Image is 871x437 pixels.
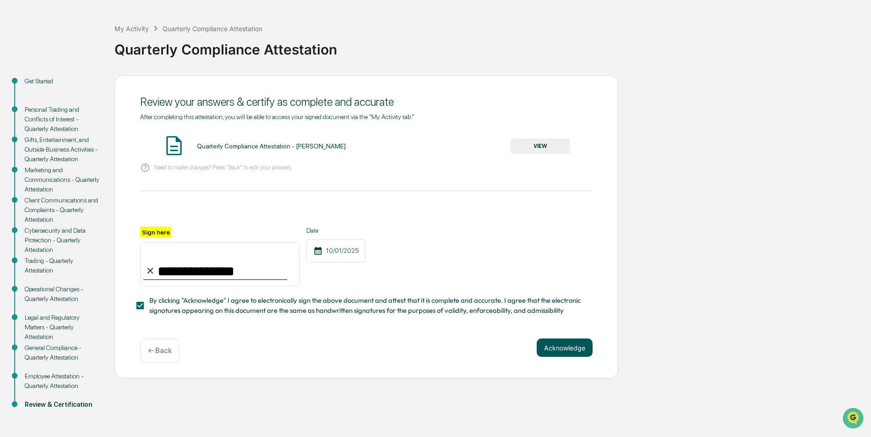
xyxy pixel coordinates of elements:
label: Date [306,227,365,234]
span: Preclearance [18,115,59,125]
div: Start new chat [31,70,150,79]
p: How can we help? [9,19,167,34]
div: Legal and Regulatory Matters - Quarterly Attestation [25,313,100,342]
p: ← Back [148,346,172,355]
div: Get Started [25,76,100,86]
p: Need to make changes? Press "Back" to edit your answers [154,164,291,171]
img: Document Icon [163,134,185,157]
div: My Activity [114,25,149,33]
a: 🖐️Preclearance [5,112,63,128]
div: 🖐️ [9,116,16,124]
div: Personal Trading and Conflicts of Interest - Quarterly Attestation [25,105,100,134]
div: Marketing and Communications - Quarterly Attestation [25,165,100,194]
iframe: Open customer support [842,407,866,432]
button: VIEW [511,138,570,154]
label: Sign here [140,227,171,237]
div: Review your answers & certify as complete and accurate [140,95,593,109]
div: General Compliance - Quarterly Attestation [25,343,100,362]
div: Trading - Quarterly Attestation [25,256,100,275]
button: Start new chat [156,73,167,84]
span: By clicking "Acknowledge" I agree to electronically sign the above document and attest that it is... [149,295,585,316]
button: Acknowledge [537,339,593,357]
div: 🔎 [9,134,16,141]
span: Data Lookup [18,133,58,142]
div: 10/01/2025 [306,239,365,262]
div: Employee Attestation - Quarterly Attestation [25,371,100,391]
a: 🔎Data Lookup [5,129,61,146]
span: Attestations [76,115,114,125]
div: Client Communications and Complaints - Quarterly Attestation [25,196,100,224]
div: Quarterly Compliance Attestation - [PERSON_NAME] [197,142,346,150]
div: We're available if you need us! [31,79,116,87]
div: 🗄️ [66,116,74,124]
span: After completing this attestation, you will be able to access your signed document via the "My Ac... [140,113,414,120]
a: Powered byPylon [65,155,111,162]
span: Pylon [91,155,111,162]
div: Quarterly Compliance Attestation [114,34,866,58]
div: Operational Changes - Quarterly Attestation [25,284,100,304]
img: 1746055101610-c473b297-6a78-478c-a979-82029cc54cd1 [9,70,26,87]
div: Cybersecurity and Data Protection - Quarterly Attestation [25,226,100,255]
div: Quarterly Compliance Attestation [163,25,262,33]
a: 🗄️Attestations [63,112,117,128]
div: Gifts, Entertainment, and Outside Business Activities - Quarterly Attestation [25,135,100,164]
div: Review & Certification [25,400,100,410]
